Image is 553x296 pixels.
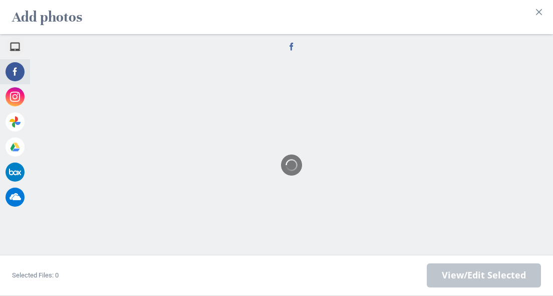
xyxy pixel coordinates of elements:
span: View/Edit Selected [442,270,526,281]
span: Next [427,263,541,287]
h2: Add photos [12,4,82,30]
span: Selected Files: 0 [12,271,59,279]
button: Close [531,4,547,20]
span: Facebook [286,41,297,52]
